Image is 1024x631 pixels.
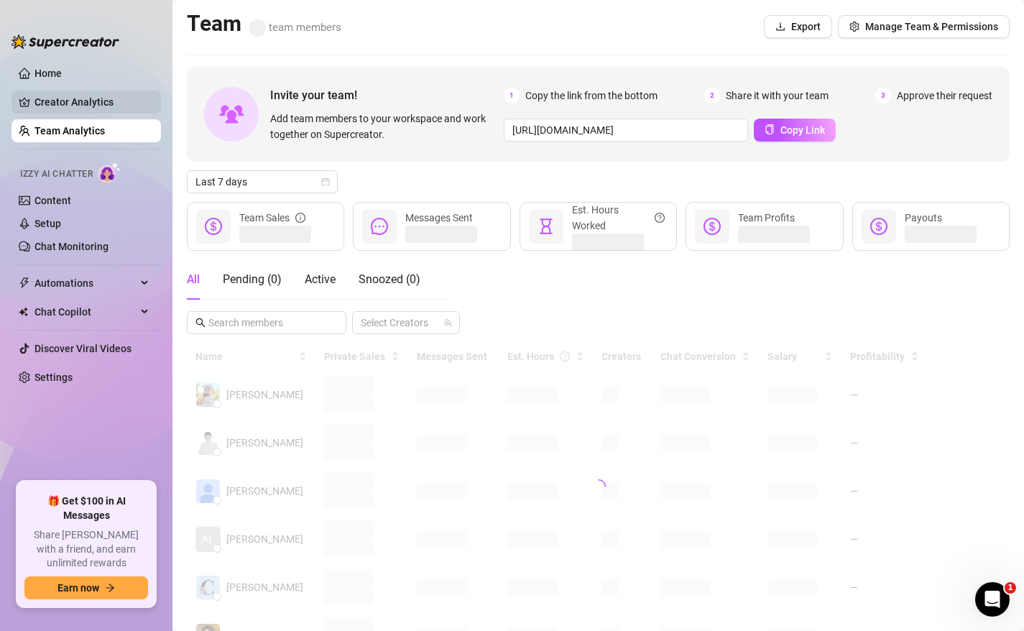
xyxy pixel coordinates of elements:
[726,88,829,103] span: Share it with your team
[19,277,30,289] span: thunderbolt
[34,300,137,323] span: Chat Copilot
[849,22,859,32] span: setting
[205,218,222,235] span: dollar-circle
[195,171,329,193] span: Last 7 days
[24,528,148,571] span: Share [PERSON_NAME] with a friend, and earn unlimited rewards
[305,272,336,286] span: Active
[791,21,821,32] span: Export
[249,21,341,34] span: team members
[57,582,99,594] span: Earn now
[11,34,119,49] img: logo-BBDzfeDw.svg
[875,88,891,103] span: 3
[239,210,305,226] div: Team Sales
[838,15,1010,38] button: Manage Team & Permissions
[19,307,28,317] img: Chat Copilot
[504,88,520,103] span: 1
[187,271,200,288] div: All
[591,479,606,494] span: loading
[187,10,341,37] h2: Team
[105,583,115,593] span: arrow-right
[34,125,105,137] a: Team Analytics
[270,86,504,104] span: Invite your team!
[295,210,305,226] span: info-circle
[20,167,93,181] span: Izzy AI Chatter
[34,91,149,114] a: Creator Analytics
[270,111,498,142] span: Add team members to your workspace and work together on Supercreator.
[704,88,720,103] span: 2
[371,218,388,235] span: message
[98,162,121,183] img: AI Chatter
[443,318,452,327] span: team
[34,241,109,252] a: Chat Monitoring
[897,88,992,103] span: Approve their request
[24,494,148,522] span: 🎁 Get $100 in AI Messages
[34,372,73,383] a: Settings
[405,212,473,224] span: Messages Sent
[655,202,665,234] span: question-circle
[24,576,148,599] button: Earn nowarrow-right
[34,68,62,79] a: Home
[1005,582,1016,594] span: 1
[208,315,326,331] input: Search members
[34,218,61,229] a: Setup
[765,124,775,134] span: copy
[775,22,785,32] span: download
[34,272,137,295] span: Automations
[754,119,836,142] button: Copy Link
[780,124,825,136] span: Copy Link
[34,195,71,206] a: Content
[764,15,832,38] button: Export
[738,212,795,224] span: Team Profits
[538,218,555,235] span: hourglass
[865,21,998,32] span: Manage Team & Permissions
[905,212,942,224] span: Payouts
[525,88,658,103] span: Copy the link from the bottom
[975,582,1010,617] iframe: Intercom live chat
[359,272,420,286] span: Snoozed ( 0 )
[572,202,665,234] div: Est. Hours Worked
[321,178,330,186] span: calendar
[34,343,132,354] a: Discover Viral Videos
[223,271,282,288] div: Pending ( 0 )
[195,318,206,328] span: search
[870,218,887,235] span: dollar-circle
[704,218,721,235] span: dollar-circle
